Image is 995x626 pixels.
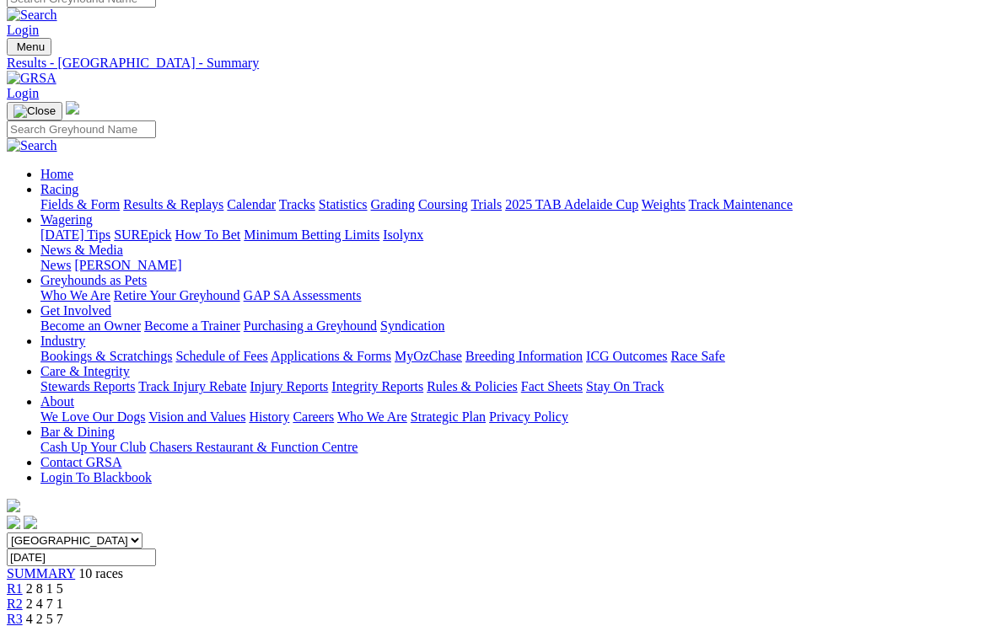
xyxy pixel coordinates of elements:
div: About [40,409,988,425]
a: SUREpick [114,227,171,242]
a: Applications & Forms [271,349,391,363]
a: Privacy Policy [489,409,568,424]
img: logo-grsa-white.png [66,101,79,115]
a: Get Involved [40,303,111,318]
a: Careers [293,409,334,424]
img: twitter.svg [24,516,37,529]
div: Racing [40,197,988,212]
a: Calendar [227,197,276,211]
a: Industry [40,334,85,348]
img: logo-grsa-white.png [7,499,20,512]
a: [PERSON_NAME] [74,258,181,272]
a: History [249,409,289,424]
a: We Love Our Dogs [40,409,145,424]
span: 2 4 7 1 [26,597,63,611]
a: Breeding Information [465,349,583,363]
a: Results & Replays [123,197,223,211]
button: Toggle navigation [7,38,51,56]
a: Login [7,86,39,100]
a: Track Injury Rebate [138,379,246,393]
a: Weights [642,197,686,211]
a: Isolynx [383,227,423,242]
img: GRSA [7,71,56,86]
a: Statistics [319,197,368,211]
span: 10 races [78,566,123,581]
a: Vision and Values [148,409,245,424]
a: Become an Owner [40,318,141,333]
a: Coursing [418,197,468,211]
span: 2 8 1 5 [26,581,63,596]
a: Rules & Policies [427,379,518,393]
div: News & Media [40,258,988,273]
div: Care & Integrity [40,379,988,394]
a: [DATE] Tips [40,227,110,242]
a: Results - [GEOGRAPHIC_DATA] - Summary [7,56,988,71]
a: Fields & Form [40,197,120,211]
a: How To Bet [175,227,241,242]
a: Wagering [40,212,93,227]
a: R3 [7,612,23,626]
a: 2025 TAB Adelaide Cup [505,197,638,211]
a: Who We Are [40,288,110,302]
a: Greyhounds as Pets [40,273,147,287]
button: Toggle navigation [7,102,62,120]
a: Grading [371,197,415,211]
img: Search [7,138,57,153]
span: Menu [17,40,45,53]
a: Stewards Reports [40,379,135,393]
a: Home [40,167,73,181]
a: Trials [471,197,502,211]
img: Close [13,104,56,118]
img: Search [7,8,57,23]
a: Care & Integrity [40,364,130,378]
a: Tracks [279,197,315,211]
a: Bookings & Scratchings [40,349,172,363]
a: R2 [7,597,23,611]
a: News & Media [40,243,123,257]
span: 4 2 5 7 [26,612,63,626]
a: Cash Up Your Club [40,440,146,454]
a: Purchasing a Greyhound [244,318,377,333]
a: Contact GRSA [40,455,121,469]
div: Industry [40,349,988,364]
a: Syndication [380,318,444,333]
a: Stay On Track [586,379,664,393]
a: Who We Are [337,409,407,424]
a: Become a Trainer [144,318,240,333]
a: News [40,258,71,272]
a: Fact Sheets [521,379,583,393]
a: Minimum Betting Limits [244,227,379,242]
a: Track Maintenance [689,197,793,211]
img: facebook.svg [7,516,20,529]
a: Bar & Dining [40,425,115,439]
a: ICG Outcomes [586,349,667,363]
a: About [40,394,74,409]
a: Injury Reports [250,379,328,393]
a: Login [7,23,39,37]
div: Greyhounds as Pets [40,288,988,303]
a: Strategic Plan [411,409,486,424]
input: Select date [7,548,156,566]
a: Chasers Restaurant & Function Centre [149,440,358,454]
a: MyOzChase [395,349,462,363]
div: Wagering [40,227,988,243]
input: Search [7,120,156,138]
div: Bar & Dining [40,440,988,455]
a: Schedule of Fees [175,349,267,363]
a: Retire Your Greyhound [114,288,240,302]
div: Get Involved [40,318,988,334]
a: Racing [40,182,78,196]
a: SUMMARY [7,566,75,581]
a: R1 [7,581,23,596]
a: Race Safe [670,349,724,363]
a: Login To Blackbook [40,470,152,484]
a: GAP SA Assessments [244,288,362,302]
a: Integrity Reports [331,379,423,393]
